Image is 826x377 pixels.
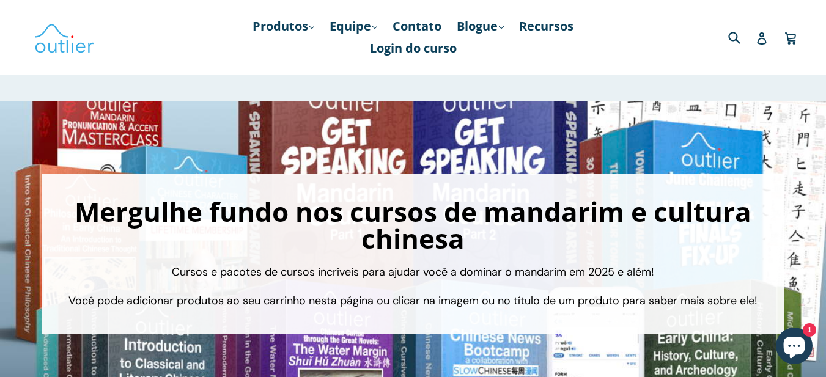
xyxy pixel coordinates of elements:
[386,15,448,37] a: Contato
[75,193,751,257] font: Mergulhe fundo nos cursos de mandarim e cultura chinesa
[370,40,457,56] font: Login do curso
[393,18,441,34] font: Contato
[172,265,654,279] font: Cursos e pacotes de cursos incríveis para ajudar você a dominar o mandarim em 2025 e além!
[457,18,498,34] font: Blogue
[513,15,580,37] a: Recursos
[323,15,383,37] a: Equipe
[34,20,95,55] img: Linguística Outlier
[253,18,308,34] font: Produtos
[519,18,573,34] font: Recursos
[364,37,463,59] a: Login do curso
[725,24,759,49] input: Procurar
[451,15,510,37] a: Blogue
[68,293,758,308] font: Você pode adicionar produtos ao seu carrinho nesta página ou clicar na imagem ou no título de um ...
[330,18,371,34] font: Equipe
[246,15,320,37] a: Produtos
[772,328,816,367] inbox-online-store-chat: Bate-papo da loja online Shopify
